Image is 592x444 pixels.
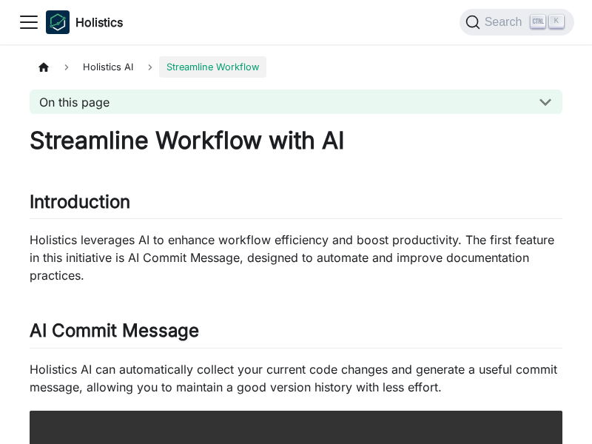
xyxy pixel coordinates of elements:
span: Search [480,16,531,29]
button: On this page [30,90,562,114]
b: Holistics [75,13,123,31]
span: Streamline Workflow [159,56,266,78]
h2: Introduction [30,191,562,219]
p: Holistics AI can automatically collect your current code changes and generate a useful commit mes... [30,360,562,396]
button: Toggle navigation bar [18,11,40,33]
span: Holistics AI [75,56,141,78]
kbd: K [549,15,564,28]
a: Home page [30,56,58,78]
img: Holistics [46,10,70,34]
a: HolisticsHolistics [46,10,123,34]
nav: Breadcrumbs [30,56,562,78]
h1: Streamline Workflow with AI [30,126,562,155]
h2: AI Commit Message [30,320,562,348]
button: Search (Ctrl+K) [460,9,574,36]
p: Holistics leverages AI to enhance workflow efficiency and boost productivity. The first feature i... [30,231,562,284]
